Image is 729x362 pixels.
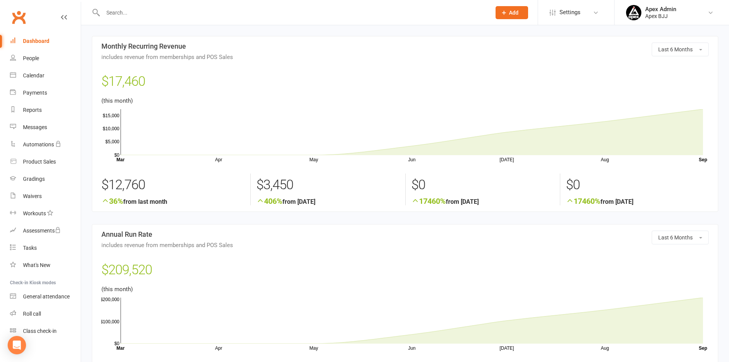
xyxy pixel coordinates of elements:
div: $17,460 [101,71,709,96]
span: 36% [101,197,123,206]
span: 406% [256,197,282,206]
div: (this month) [101,259,709,351]
input: Search... [101,7,486,18]
a: Reports [10,102,81,119]
button: Last 6 Months [652,43,709,56]
span: includes revenue from memberships and POS Sales [101,54,709,61]
a: Automations [10,136,81,153]
a: Waivers [10,188,81,205]
a: Messages [10,119,81,136]
span: 17460% [566,197,600,206]
a: Workouts [10,205,81,222]
div: What's New [23,262,51,268]
img: thumb_image1745496852.png [626,5,641,20]
a: Class kiosk mode [10,323,81,340]
span: Last 6 Months [658,234,693,241]
span: Last 6 Months [658,46,693,52]
a: Clubworx [9,8,28,27]
a: What's New [10,257,81,274]
div: $209,520 [101,259,709,285]
strong: from last month [101,197,245,205]
div: Gradings [23,176,45,182]
div: $12,760 [101,174,245,197]
div: Payments [23,90,47,96]
span: 17460% [411,197,446,206]
a: People [10,50,81,67]
div: Class check-in [23,328,57,334]
div: Waivers [23,193,42,199]
span: Add [509,10,519,16]
a: Assessments [10,222,81,239]
strong: from [DATE] [411,197,554,205]
div: Product Sales [23,159,56,165]
a: Gradings [10,170,81,188]
a: Tasks [10,239,81,257]
strong: from [DATE] [566,197,709,205]
div: Roll call [23,311,41,317]
div: $0 [566,174,709,197]
button: Last 6 Months [652,231,709,244]
a: Roll call [10,305,81,323]
div: Workouts [23,210,46,216]
div: Tasks [23,245,37,251]
div: $0 [411,174,554,197]
div: Reports [23,107,42,113]
a: Calendar [10,67,81,84]
a: Payments [10,84,81,102]
div: People [23,55,39,61]
div: Open Intercom Messenger [8,336,26,354]
div: Calendar [23,72,44,79]
div: Messages [23,124,47,130]
span: Settings [559,4,581,21]
div: Dashboard [23,38,49,44]
a: Product Sales [10,153,81,170]
div: General attendance [23,293,70,300]
main: (this month) [101,71,709,163]
div: Apex BJJ [645,13,676,20]
h3: Annual Run Rate [101,231,709,248]
button: Add [496,6,528,19]
h3: Monthly Recurring Revenue [101,43,709,60]
div: Apex Admin [645,6,676,13]
div: Assessments [23,228,61,234]
span: includes revenue from memberships and POS Sales [101,242,709,249]
div: Automations [23,141,54,147]
a: Dashboard [10,33,81,50]
div: $3,450 [256,174,399,197]
a: General attendance kiosk mode [10,288,81,305]
strong: from [DATE] [256,197,399,205]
